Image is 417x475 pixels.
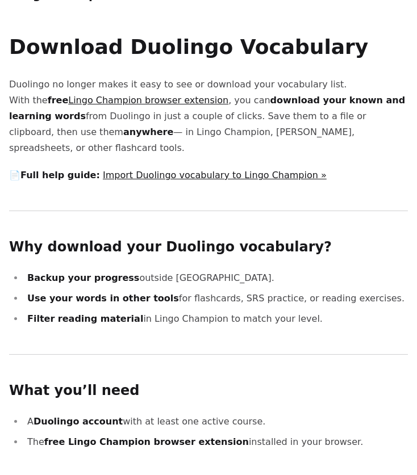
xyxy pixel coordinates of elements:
[24,291,408,306] li: for flashcards, SRS practice, or reading exercises.
[9,95,405,121] strong: download your known and learning words
[103,170,327,180] a: Import Duolingo vocabulary to Lingo Champion »
[24,311,408,327] li: in Lingo Champion to match your level.
[20,170,100,180] strong: Full help guide:
[44,436,249,447] strong: free Lingo Champion browser extension
[27,313,143,324] strong: Filter reading material
[9,36,408,58] h1: Download Duolingo Vocabulary
[48,95,229,106] strong: free
[9,77,408,156] p: Duolingo no longer makes it easy to see or download your vocabulary list. With the , you can from...
[24,434,408,450] li: The installed in your browser.
[9,167,408,183] p: 📄
[9,238,408,257] h2: Why download your Duolingo vocabulary?
[24,414,408,430] li: A with at least one active course.
[68,95,228,106] a: Lingo Champion browser extension
[123,127,173,137] strong: anywhere
[34,416,123,427] strong: Duolingo account
[9,382,408,400] h2: What you’ll need
[27,272,139,283] strong: Backup your progress
[24,270,408,286] li: outside [GEOGRAPHIC_DATA].
[27,293,179,304] strong: Use your words in other tools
